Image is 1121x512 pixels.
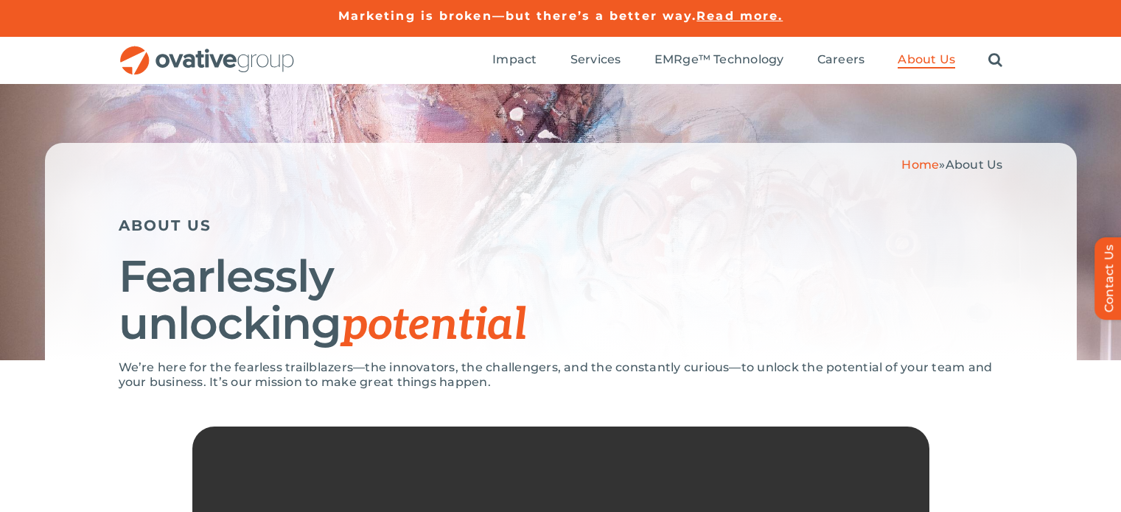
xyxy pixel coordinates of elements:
[817,52,865,67] span: Careers
[696,9,783,23] a: Read more.
[817,52,865,69] a: Careers
[338,9,697,23] a: Marketing is broken—but there’s a better way.
[492,37,1002,84] nav: Menu
[946,158,1003,172] span: About Us
[898,52,955,69] a: About Us
[119,360,1003,390] p: We’re here for the fearless trailblazers—the innovators, the challengers, and the constantly curi...
[570,52,621,69] a: Services
[119,217,1003,234] h5: ABOUT US
[570,52,621,67] span: Services
[341,299,526,352] span: potential
[988,52,1002,69] a: Search
[901,158,1002,172] span: »
[492,52,537,67] span: Impact
[492,52,537,69] a: Impact
[654,52,784,69] a: EMRge™ Technology
[119,44,296,58] a: OG_Full_horizontal_RGB
[654,52,784,67] span: EMRge™ Technology
[901,158,939,172] a: Home
[119,253,1003,349] h1: Fearlessly unlocking
[898,52,955,67] span: About Us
